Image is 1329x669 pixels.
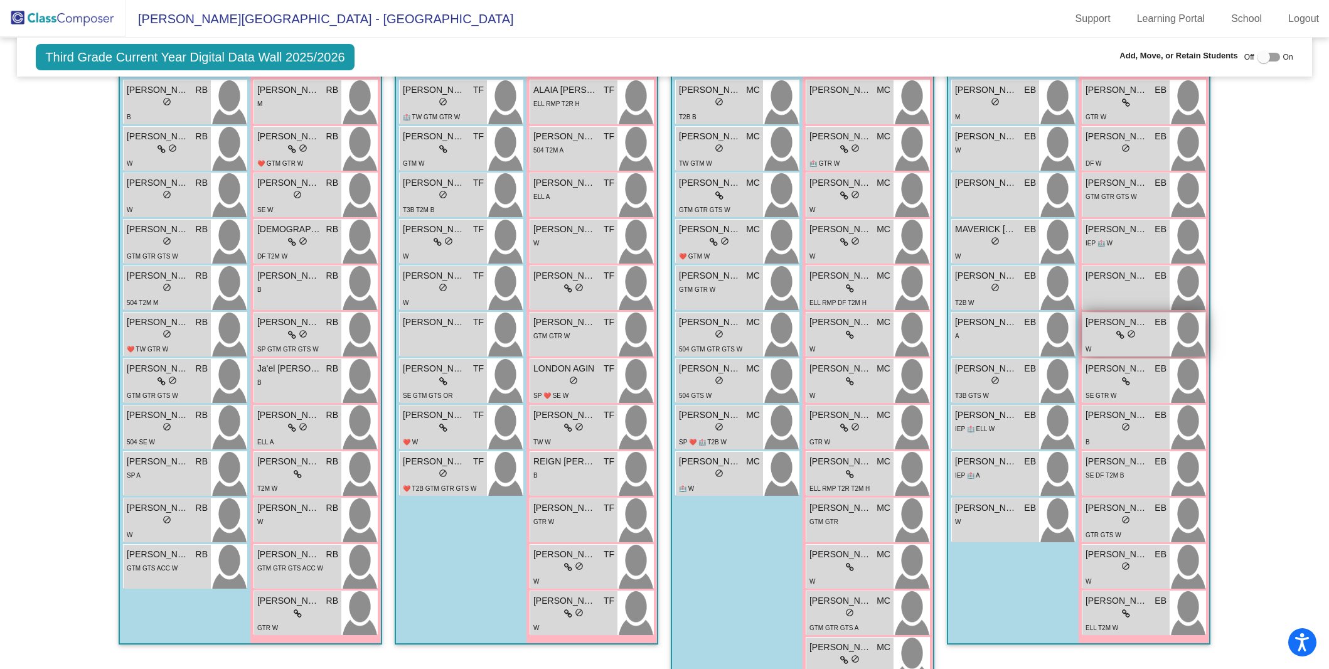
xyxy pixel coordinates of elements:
span: do_not_disturb_alt [991,376,1000,385]
span: ❤️ GTM GTR W [257,160,303,167]
span: do_not_disturb_alt [163,329,171,338]
span: TF [604,223,614,236]
span: Off [1244,51,1254,63]
span: do_not_disturb_alt [1121,515,1130,524]
span: ELL RMP T2R H [533,100,580,107]
span: [PERSON_NAME] COST [679,176,742,190]
span: EB [1024,409,1036,422]
span: REIGN [PERSON_NAME] [533,455,596,468]
span: MC [877,409,890,422]
span: [PERSON_NAME] [955,409,1018,422]
span: EB [1155,176,1166,190]
span: TF [473,269,484,282]
span: do_not_disturb_alt [715,376,723,385]
span: do_not_disturb_alt [715,329,723,338]
span: MC [877,455,890,468]
span: [PERSON_NAME] [809,176,872,190]
span: ELL A [533,193,550,200]
span: ELL RMP DF T2M H [809,299,867,306]
span: IEP 🏥 A [955,472,980,479]
span: W [127,160,132,167]
span: 504 GTM GTR GTS W [679,346,742,353]
span: W [403,299,408,306]
span: TF [473,409,484,422]
span: do_not_disturb_alt [439,190,447,199]
span: EB [1155,223,1166,236]
span: GTM GTR GTS W [1086,193,1137,200]
span: RB [196,501,208,515]
span: GTR GTS W [1086,532,1121,538]
span: do_not_disturb_alt [163,97,171,106]
span: IEP 🏥 ELL W [955,425,995,432]
span: TF [473,223,484,236]
span: SE W [257,206,274,213]
span: [PERSON_NAME] [809,409,872,422]
span: ELL A [257,439,274,446]
span: do_not_disturb_alt [851,237,860,245]
span: EB [1155,130,1166,143]
span: [PERSON_NAME] [403,362,466,375]
span: [PERSON_NAME] [809,548,872,561]
span: [PERSON_NAME] [955,362,1018,375]
span: [PERSON_NAME] [403,223,466,236]
span: [PERSON_NAME] [533,409,596,422]
span: TF [604,83,614,97]
span: do_not_disturb_alt [299,144,307,153]
span: do_not_disturb_alt [715,97,723,106]
span: do_not_disturb_alt [299,329,307,338]
span: SP ❤️ 🏥 T2B W [679,439,727,446]
span: [PERSON_NAME] [955,269,1018,282]
span: [PERSON_NAME] [679,83,742,97]
span: RB [196,130,208,143]
span: T2B W [955,299,974,306]
span: [PERSON_NAME] [127,316,189,329]
span: do_not_disturb_alt [715,144,723,153]
span: GTR W [809,439,830,446]
span: MC [877,548,890,561]
span: [PERSON_NAME] [257,455,320,468]
span: [DEMOGRAPHIC_DATA][PERSON_NAME] [257,223,320,236]
span: do_not_disturb_alt [163,422,171,431]
span: RB [326,501,338,515]
span: MC [746,176,760,190]
span: W [809,206,815,213]
span: [PERSON_NAME] [1086,409,1148,422]
span: [PERSON_NAME] [127,455,189,468]
span: [PERSON_NAME] [809,362,872,375]
span: [PERSON_NAME] [403,83,466,97]
span: do_not_disturb_alt [299,237,307,245]
span: [PERSON_NAME] [257,409,320,422]
span: [PERSON_NAME] [257,548,320,561]
span: do_not_disturb_alt [163,190,171,199]
span: MAVERICK [PERSON_NAME] [955,223,1018,236]
span: [PERSON_NAME] [1086,130,1148,143]
span: do_not_disturb_alt [1121,562,1130,570]
span: do_not_disturb_alt [851,422,860,431]
span: ❤️ W [403,439,418,446]
span: SP GTM GTR GTS W [257,346,319,353]
span: RB [326,176,338,190]
span: MC [746,83,760,97]
span: do_not_disturb_alt [715,422,723,431]
span: T3B GTS W [955,392,989,399]
span: RB [326,269,338,282]
span: EB [1155,409,1166,422]
span: W [1086,578,1091,585]
span: MC [746,316,760,329]
span: EB [1024,362,1036,375]
span: [PERSON_NAME] [403,269,466,282]
span: [PERSON_NAME] [127,548,189,561]
span: do_not_disturb_alt [1121,422,1130,431]
span: [PERSON_NAME] [679,455,742,468]
span: [PERSON_NAME] [403,409,466,422]
span: TF [604,594,614,607]
span: [PERSON_NAME] [809,83,872,97]
span: LONDON AGIN [533,362,596,375]
span: [PERSON_NAME] [127,130,189,143]
span: [PERSON_NAME] [257,501,320,515]
span: T2B B [679,114,697,120]
span: EB [1024,501,1036,515]
span: [PERSON_NAME] [809,269,872,282]
a: Learning Portal [1127,9,1215,29]
span: [PERSON_NAME] [955,130,1018,143]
